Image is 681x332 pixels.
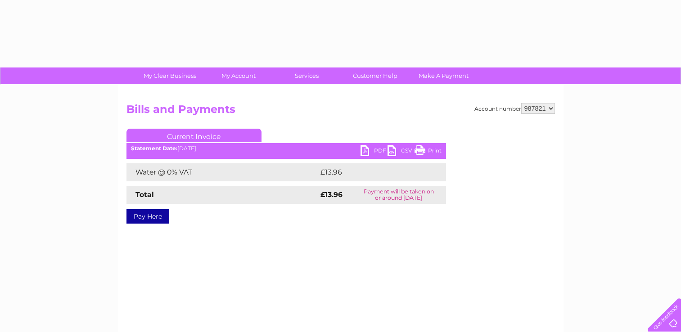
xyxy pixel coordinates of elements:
h2: Bills and Payments [126,103,555,120]
a: PDF [361,145,388,158]
a: Customer Help [338,67,412,84]
strong: Total [135,190,154,199]
td: Water @ 0% VAT [126,163,318,181]
a: Services [270,67,344,84]
b: Statement Date: [131,145,177,152]
a: CSV [388,145,415,158]
div: Account number [474,103,555,114]
strong: £13.96 [320,190,343,199]
a: Current Invoice [126,129,262,142]
a: Print [415,145,442,158]
div: [DATE] [126,145,446,152]
a: My Account [201,67,275,84]
a: Make A Payment [406,67,481,84]
td: £13.96 [318,163,427,181]
td: Payment will be taken on or around [DATE] [352,186,446,204]
a: Pay Here [126,209,169,224]
a: My Clear Business [133,67,207,84]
